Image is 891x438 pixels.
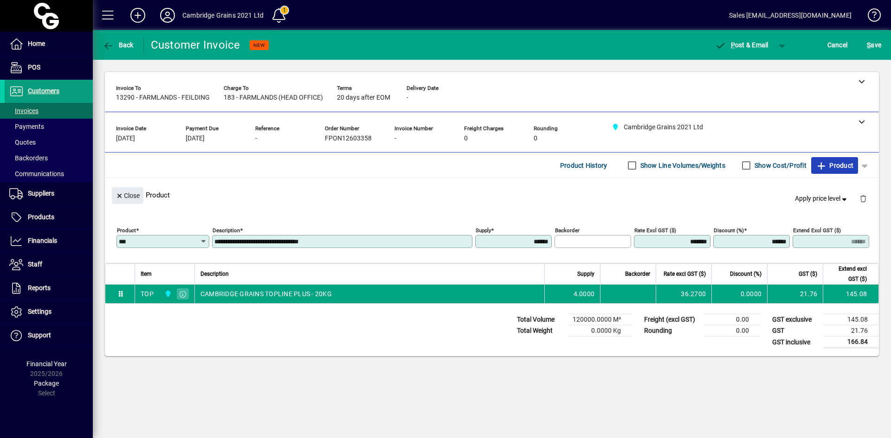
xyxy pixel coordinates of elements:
[116,135,135,142] span: [DATE]
[662,289,706,298] div: 36.2700
[5,300,93,324] a: Settings
[93,37,144,53] app-page-header-button: Back
[5,229,93,253] a: Financials
[141,289,154,298] div: TOP
[186,135,205,142] span: [DATE]
[711,285,767,303] td: 0.0000
[28,331,51,339] span: Support
[5,32,93,56] a: Home
[704,325,760,336] td: 0.00
[867,38,881,52] span: ave
[829,264,867,284] span: Extend excl GST ($)
[823,325,879,336] td: 21.76
[34,380,59,387] span: Package
[639,314,704,325] td: Freight (excl GST)
[123,7,153,24] button: Add
[464,135,468,142] span: 0
[5,166,93,182] a: Communications
[182,8,264,23] div: Cambridge Grains 2021 Ltd
[116,94,210,102] span: 13290 - FARMLANDS - FEILDING
[5,182,93,205] a: Suppliers
[28,40,45,47] span: Home
[715,41,768,49] span: ost & Email
[791,190,852,207] button: Apply price level
[512,325,568,336] td: Total Weight
[253,42,265,48] span: NEW
[625,269,650,279] span: Backorder
[639,161,725,170] label: Show Line Volumes/Weights
[825,37,850,53] button: Cancel
[5,119,93,134] a: Payments
[555,227,580,234] mat-label: Backorder
[852,194,874,203] app-page-header-button: Delete
[28,213,54,221] span: Products
[767,285,823,303] td: 21.76
[768,336,823,348] td: GST inclusive
[407,94,408,102] span: -
[5,206,93,229] a: Products
[861,2,879,32] a: Knowledge Base
[337,94,390,102] span: 20 days after EOM
[793,227,841,234] mat-label: Extend excl GST ($)
[852,187,874,209] button: Delete
[9,154,48,162] span: Backorders
[151,38,240,52] div: Customer Invoice
[568,314,632,325] td: 120000.0000 M³
[867,41,871,49] span: S
[639,325,704,336] td: Rounding
[162,289,173,299] span: Cambridge Grains 2021 Ltd
[26,360,67,368] span: Financial Year
[112,187,143,204] button: Close
[799,269,817,279] span: GST ($)
[568,325,632,336] td: 0.0000 Kg
[560,158,607,173] span: Product History
[9,139,36,146] span: Quotes
[9,107,39,114] span: Invoices
[827,38,848,52] span: Cancel
[9,170,64,178] span: Communications
[200,289,332,298] span: CAMBRIDGE GRAINS TOPLINE PLUS - 20KG
[5,277,93,300] a: Reports
[5,134,93,150] a: Quotes
[394,135,396,142] span: -
[710,37,773,53] button: Post & Email
[213,227,240,234] mat-label: Description
[816,158,853,173] span: Product
[534,135,537,142] span: 0
[823,336,879,348] td: 166.84
[704,314,760,325] td: 0.00
[768,325,823,336] td: GST
[768,314,823,325] td: GST exclusive
[153,7,182,24] button: Profile
[103,41,134,49] span: Back
[5,324,93,347] a: Support
[664,269,706,279] span: Rate excl GST ($)
[100,37,136,53] button: Back
[325,135,372,142] span: FPON12603358
[731,41,735,49] span: P
[714,227,744,234] mat-label: Discount (%)
[823,314,879,325] td: 145.08
[28,308,52,315] span: Settings
[200,269,229,279] span: Description
[28,63,40,71] span: POS
[865,37,884,53] button: Save
[556,157,611,174] button: Product History
[476,227,491,234] mat-label: Supply
[105,178,879,212] div: Product
[28,87,59,95] span: Customers
[574,289,595,298] span: 4.0000
[730,269,762,279] span: Discount (%)
[729,8,852,23] div: Sales [EMAIL_ADDRESS][DOMAIN_NAME]
[811,157,858,174] button: Product
[577,269,594,279] span: Supply
[5,56,93,79] a: POS
[255,135,257,142] span: -
[823,285,878,303] td: 145.08
[117,227,136,234] mat-label: Product
[28,237,57,244] span: Financials
[753,161,807,170] label: Show Cost/Profit
[795,194,849,203] span: Apply price level
[634,227,676,234] mat-label: Rate excl GST ($)
[512,314,568,325] td: Total Volume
